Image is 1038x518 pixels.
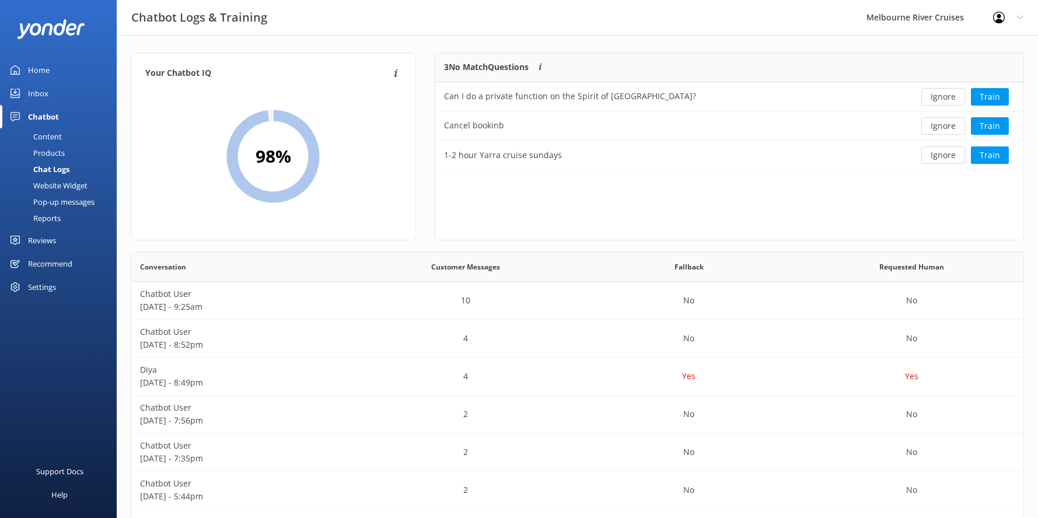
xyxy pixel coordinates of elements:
[7,161,117,177] a: Chat Logs
[7,194,117,210] a: Pop-up messages
[674,261,704,272] span: Fallback
[28,105,59,128] div: Chatbot
[7,194,95,210] div: Pop-up messages
[140,325,345,338] p: Chatbot User
[905,370,918,383] p: Yes
[131,8,267,27] h3: Chatbot Logs & Training
[131,282,1023,320] div: row
[431,261,500,272] span: Customer Messages
[131,471,1023,509] div: row
[7,177,88,194] div: Website Widget
[140,414,345,427] p: [DATE] - 7:56pm
[7,145,65,161] div: Products
[906,332,917,345] p: No
[463,332,468,345] p: 4
[682,370,696,383] p: Yes
[906,408,917,421] p: No
[435,141,1023,170] div: row
[28,275,56,299] div: Settings
[879,261,944,272] span: Requested Human
[683,332,694,345] p: No
[140,477,345,490] p: Chatbot User
[131,358,1023,395] div: row
[18,19,85,38] img: yonder-white-logo.png
[463,408,468,421] p: 2
[28,252,72,275] div: Recommend
[921,146,965,164] button: Ignore
[140,490,345,503] p: [DATE] - 5:44pm
[131,433,1023,471] div: row
[28,82,48,105] div: Inbox
[140,401,345,414] p: Chatbot User
[971,88,1009,106] button: Train
[7,177,117,194] a: Website Widget
[140,452,345,465] p: [DATE] - 7:35pm
[7,210,61,226] div: Reports
[444,90,696,103] div: Can I do a private function on the Spirit of [GEOGRAPHIC_DATA]?
[463,484,468,496] p: 2
[906,446,917,459] p: No
[435,82,1023,111] div: row
[444,119,504,132] div: Cancel bookinb
[140,338,345,351] p: [DATE] - 8:52pm
[7,128,117,145] a: Content
[140,261,186,272] span: Conversation
[28,229,56,252] div: Reviews
[683,446,694,459] p: No
[140,288,345,300] p: Chatbot User
[51,483,68,506] div: Help
[971,117,1009,135] button: Train
[28,58,50,82] div: Home
[435,111,1023,141] div: row
[906,484,917,496] p: No
[131,395,1023,433] div: row
[140,300,345,313] p: [DATE] - 9:25am
[7,210,117,226] a: Reports
[36,460,83,483] div: Support Docs
[444,149,562,162] div: 1-2 hour Yarra cruise sundays
[971,146,1009,164] button: Train
[683,294,694,307] p: No
[435,82,1023,170] div: grid
[683,484,694,496] p: No
[463,370,468,383] p: 4
[140,439,345,452] p: Chatbot User
[683,408,694,421] p: No
[461,294,470,307] p: 10
[906,294,917,307] p: No
[256,142,291,170] h2: 98 %
[7,128,62,145] div: Content
[140,376,345,389] p: [DATE] - 8:49pm
[7,161,69,177] div: Chat Logs
[145,67,390,80] h4: Your Chatbot IQ
[444,61,529,73] p: 3 No Match Questions
[131,320,1023,358] div: row
[463,446,468,459] p: 2
[140,363,345,376] p: Diya
[921,88,965,106] button: Ignore
[7,145,117,161] a: Products
[921,117,965,135] button: Ignore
